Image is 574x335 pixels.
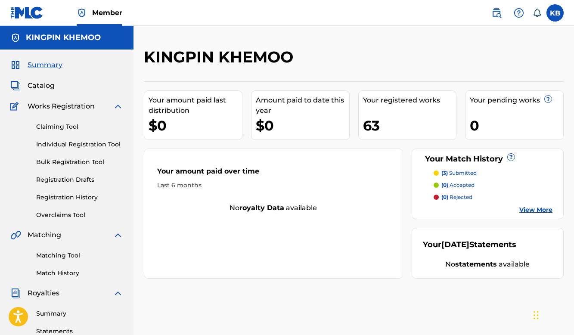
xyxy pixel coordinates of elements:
h5: KINGPIN KHEMOO [26,33,101,43]
div: Drag [534,302,539,328]
a: (3) submitted [434,169,552,177]
div: Your amount paid last distribution [149,95,242,116]
img: Matching [10,230,21,240]
div: Your Match History [423,153,552,165]
a: Overclaims Tool [36,211,123,220]
div: User Menu [546,4,564,22]
div: 63 [363,116,456,135]
iframe: Chat Widget [531,294,574,335]
img: Works Registration [10,101,22,112]
p: submitted [441,169,477,177]
img: Top Rightsholder [77,8,87,18]
strong: statements [455,260,497,268]
img: Summary [10,60,21,70]
span: Matching [28,230,61,240]
div: Your amount paid over time [157,166,390,181]
a: Claiming Tool [36,122,123,131]
div: Your Statements [423,239,516,251]
a: (0) accepted [434,181,552,189]
img: search [491,8,502,18]
a: View More [519,205,552,214]
img: MLC Logo [10,6,43,19]
div: Your pending works [470,95,563,105]
img: Royalties [10,288,21,298]
div: Amount paid to date this year [256,95,349,116]
img: help [514,8,524,18]
div: No available [144,203,403,213]
span: ? [508,154,515,161]
a: CatalogCatalog [10,81,55,91]
img: expand [113,230,123,240]
div: 0 [470,116,563,135]
p: accepted [441,181,475,189]
a: SummarySummary [10,60,62,70]
a: Match History [36,269,123,278]
span: (0) [441,194,448,200]
span: Works Registration [28,101,95,112]
img: Accounts [10,33,21,43]
strong: royalty data [239,204,284,212]
div: No available [423,259,552,270]
img: expand [113,288,123,298]
img: Catalog [10,81,21,91]
iframe: Resource Center [550,209,574,282]
a: Registration Drafts [36,175,123,184]
a: Matching Tool [36,251,123,260]
div: $0 [256,116,349,135]
div: Your registered works [363,95,456,105]
span: [DATE] [441,240,469,249]
span: (0) [441,182,448,188]
span: Catalog [28,81,55,91]
a: Summary [36,309,123,318]
span: (3) [441,170,448,176]
span: Summary [28,60,62,70]
div: $0 [149,116,242,135]
div: Help [510,4,527,22]
span: Member [92,8,122,18]
a: (0) rejected [434,193,552,201]
div: Notifications [533,9,541,17]
a: Bulk Registration Tool [36,158,123,167]
span: ? [545,96,552,102]
a: Individual Registration Tool [36,140,123,149]
p: rejected [441,193,472,201]
a: Registration History [36,193,123,202]
div: Last 6 months [157,181,390,190]
img: expand [113,101,123,112]
a: Public Search [488,4,505,22]
h2: KINGPIN KHEMOO [144,47,298,67]
span: Royalties [28,288,59,298]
